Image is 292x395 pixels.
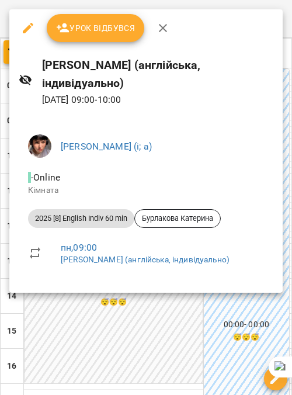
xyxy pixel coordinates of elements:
[61,141,152,152] a: [PERSON_NAME] (і; а)
[47,14,145,42] button: Урок відбувся
[135,213,220,224] span: Бурлакова Катерина
[42,93,273,107] p: [DATE] 09:00 - 10:00
[28,172,62,183] span: - Online
[42,56,273,93] h6: [PERSON_NAME] (англійська, індивідуально)
[28,185,264,196] p: Кімната
[61,242,97,253] a: пн , 09:00
[28,134,51,158] img: b8fbca79ea57ea01ca40960d7c8fc480.jpg
[61,255,230,264] a: [PERSON_NAME] (англійська, індивідуально)
[134,209,221,228] div: Бурлакова Катерина
[56,21,135,35] span: Урок відбувся
[28,213,134,224] span: 2025 [8] English Indiv 60 min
